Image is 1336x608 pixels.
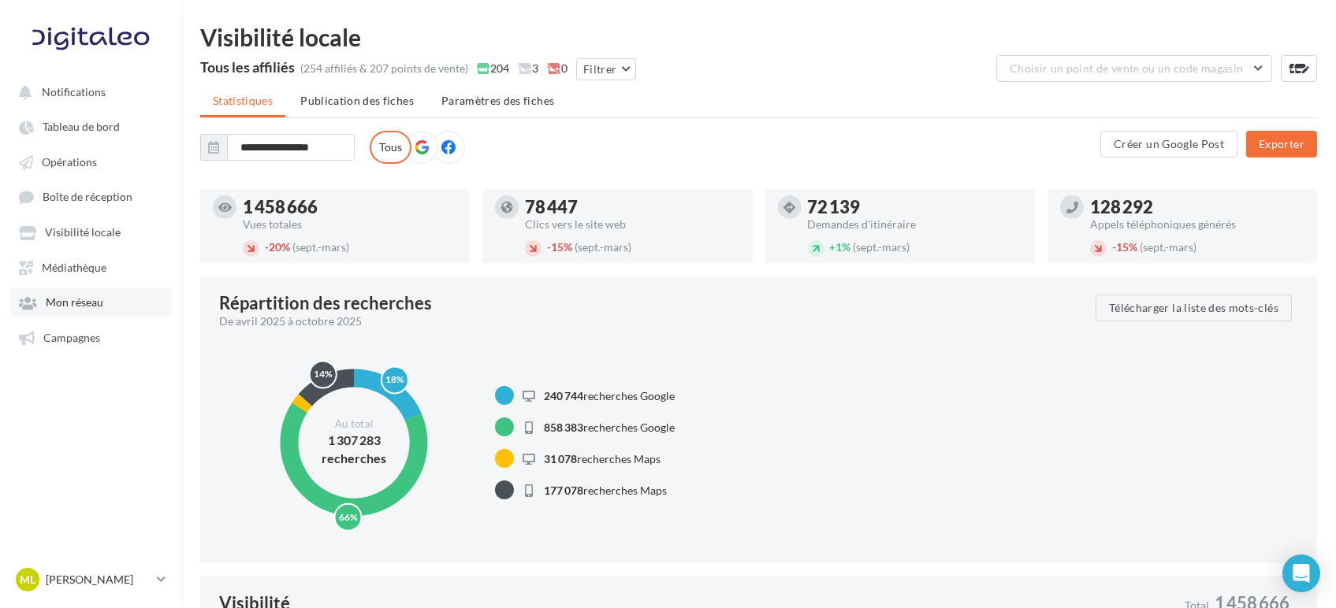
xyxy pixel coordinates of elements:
span: Opérations [42,155,97,169]
span: 15% [1112,240,1137,254]
span: 240 744 [544,389,583,402]
button: Exporter [1246,131,1317,158]
div: Visibilité locale [200,25,1317,49]
span: ML [20,572,35,588]
div: Répartition des recherches [219,295,432,312]
div: 1 458 666 [243,198,457,216]
a: Visibilité locale [9,217,172,246]
a: Opérations [9,147,172,176]
div: De avril 2025 à octobre 2025 [219,313,1083,329]
span: recherches Google [544,389,675,402]
div: 72 139 [808,198,1022,216]
a: ML [PERSON_NAME] [13,565,169,595]
span: 15% [547,240,572,254]
span: - [1112,240,1116,254]
span: - [265,240,269,254]
span: (sept.-mars) [1140,240,1196,254]
div: (254 affiliés & 207 points de vente) [300,61,468,76]
span: 204 [477,61,509,76]
span: Boîte de réception [43,191,132,204]
a: Mon réseau [9,287,172,316]
a: Campagnes [9,323,172,351]
span: recherches Google [544,421,675,434]
div: 78 447 [525,198,739,216]
div: Appels téléphoniques générés [1090,219,1304,230]
span: - [547,240,551,254]
span: Notifications [42,85,106,98]
div: Open Intercom Messenger [1282,554,1320,592]
div: Clics vers le site web [525,219,739,230]
a: Médiathèque [9,253,172,281]
label: Tous [370,131,411,164]
button: Choisir un point de vente ou un code magasin [996,55,1272,82]
span: Choisir un point de vente ou un code magasin [1010,61,1243,75]
div: Tous les affiliés [200,60,295,74]
div: Vues totales [243,219,457,230]
span: 31 078 [544,452,577,465]
div: 128 292 [1090,198,1304,216]
span: Campagnes [43,331,100,344]
span: (sept.-mars) [854,240,910,254]
div: Demandes d'itinéraire [808,219,1022,230]
span: Visibilité locale [45,226,121,239]
button: Télécharger la liste des mots-clés [1096,295,1292,321]
span: 3 [518,61,538,76]
span: (sept.-mars) [575,240,631,254]
button: Filtrer [576,58,636,80]
span: 20% [265,240,290,254]
a: Boîte de réception [9,182,172,211]
p: [PERSON_NAME] [46,572,151,588]
span: (sept.-mars) [292,240,349,254]
span: Paramètres des fiches [441,94,554,107]
span: 858 383 [544,421,583,434]
span: recherches Maps [544,484,667,497]
span: recherches Maps [544,452,661,465]
a: Tableau de bord [9,112,172,140]
span: Tableau de bord [43,120,120,134]
span: Publication des fiches [300,94,414,107]
span: 0 [547,61,568,76]
span: + [830,240,836,254]
button: Notifications [9,77,166,106]
span: Mon réseau [46,296,103,310]
button: Créer un Google Post [1100,131,1237,158]
span: 1% [830,240,851,254]
span: Médiathèque [42,261,106,274]
span: 177 078 [544,484,583,497]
